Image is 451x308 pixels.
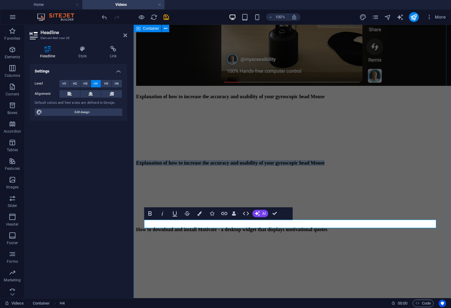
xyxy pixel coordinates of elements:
[4,129,21,134] p: Accordion
[101,80,111,87] button: H5
[162,13,170,21] button: save
[100,46,127,59] h4: Link
[84,80,88,87] span: H3
[231,207,239,220] button: Data Bindings
[372,13,379,21] button: pages
[36,13,82,21] img: Editor Logo
[7,147,18,152] p: Tables
[262,212,266,215] span: AI
[4,36,20,41] p: Favorites
[144,207,156,220] button: Bold (⌘B)
[7,110,18,115] p: Boxes
[7,259,18,264] p: Forms
[5,73,20,78] p: Columns
[150,14,157,21] i: Reload page
[8,203,17,208] p: Slider
[112,80,122,87] button: H6
[73,80,77,87] span: H2
[5,300,24,307] a: Click to cancel selection. Double-click to open Pages
[181,207,193,220] button: Strikethrough
[94,80,98,87] span: H4
[82,1,165,8] h4: Videos
[391,300,408,307] h6: Session time
[384,14,391,21] i: Navigator
[91,80,101,87] button: H4
[384,13,392,21] button: navigator
[68,46,100,59] h4: Style
[6,222,19,227] p: Header
[359,14,367,21] i: Design (Ctrl+Alt+Y)
[115,80,119,87] span: H6
[30,64,127,75] h4: Settings
[30,46,68,59] h4: Headline
[70,80,80,87] button: H2
[2,135,315,141] h4: Explanation of how to increase the accuracy and usability of your gyroscopic head Mouse
[252,210,268,217] button: AI
[269,207,281,220] button: Confirm (⌘+⏎)
[138,13,145,21] button: Click here to leave preview mode and continue editing
[163,14,170,21] i: Save (Ctrl+S)
[409,12,419,22] button: publish
[80,80,91,87] button: H3
[372,14,379,21] i: Pages (Ctrl+Alt+S)
[7,240,18,245] p: Footer
[35,100,122,106] div: Default colors and font sizes are defined in Design.
[240,207,252,220] button: HTML
[44,108,120,116] span: Edit design
[398,300,407,307] span: 00 00
[59,80,70,87] button: H1
[35,90,59,98] label: Alignment
[5,166,20,171] p: Features
[266,13,288,21] button: 100%
[410,14,417,21] i: Publish
[275,13,285,21] h6: 100%
[101,13,108,21] button: undo
[143,27,159,30] span: Container
[157,207,168,220] button: Italic (⌘I)
[33,300,65,307] nav: breadcrumb
[439,300,446,307] button: Usercentrics
[397,13,404,21] button: text_generator
[101,14,108,21] i: Undo: Move elements (Ctrl+Z)
[41,30,127,35] h2: Headline
[6,92,19,97] p: Content
[6,185,19,190] p: Images
[291,14,297,20] i: On resize automatically adjust zoom level to fit chosen device.
[169,207,181,220] button: Underline (⌘U)
[415,300,431,307] span: Code
[424,12,448,22] button: More
[218,207,230,220] button: Link
[397,14,404,21] i: AI Writer
[35,80,59,87] label: Level
[62,80,67,87] span: H1
[426,14,446,20] span: More
[104,80,108,87] span: H5
[5,55,20,59] p: Elements
[60,300,65,307] span: Click to select. Double-click to edit
[359,13,367,21] button: design
[35,108,122,116] button: Edit design
[4,278,21,283] p: Marketing
[41,35,115,41] h3: Element #ed-new-28
[206,207,218,220] button: Icons
[413,300,434,307] button: Code
[33,300,50,307] span: Click to select. Double-click to edit
[194,207,205,220] button: Colors
[150,13,157,21] button: reload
